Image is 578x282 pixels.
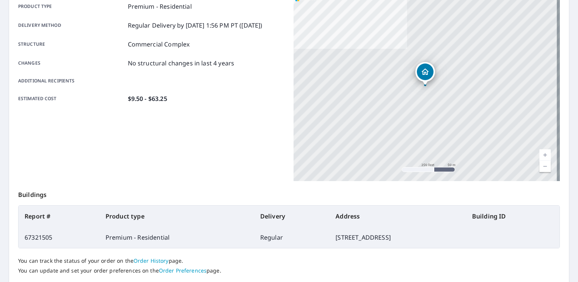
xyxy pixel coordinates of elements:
p: Additional recipients [18,77,125,84]
a: Order Preferences [159,267,207,274]
th: Report # [19,206,99,227]
td: Regular [254,227,330,248]
p: Regular Delivery by [DATE] 1:56 PM PT ([DATE]) [128,21,263,30]
th: Address [329,206,466,227]
p: Delivery method [18,21,125,30]
td: [STREET_ADDRESS] [329,227,466,248]
p: You can track the status of your order on the page. [18,257,560,264]
p: Buildings [18,181,560,205]
th: Delivery [254,206,330,227]
a: Current Level 17, Zoom In [539,149,551,161]
p: Structure [18,40,125,49]
p: $9.50 - $63.25 [128,94,167,103]
p: Commercial Complex [128,40,190,49]
a: Current Level 17, Zoom Out [539,161,551,172]
p: Premium - Residential [128,2,192,11]
p: Product type [18,2,125,11]
td: Premium - Residential [99,227,254,248]
td: 67321505 [19,227,99,248]
div: Dropped pin, building 1, Residential property, 342 E Main St Verona, OH 45378 [415,62,435,85]
p: Changes [18,59,125,68]
p: You can update and set your order preferences on the page. [18,267,560,274]
a: Order History [134,257,169,264]
th: Product type [99,206,254,227]
p: No structural changes in last 4 years [128,59,235,68]
p: Estimated cost [18,94,125,103]
th: Building ID [466,206,559,227]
